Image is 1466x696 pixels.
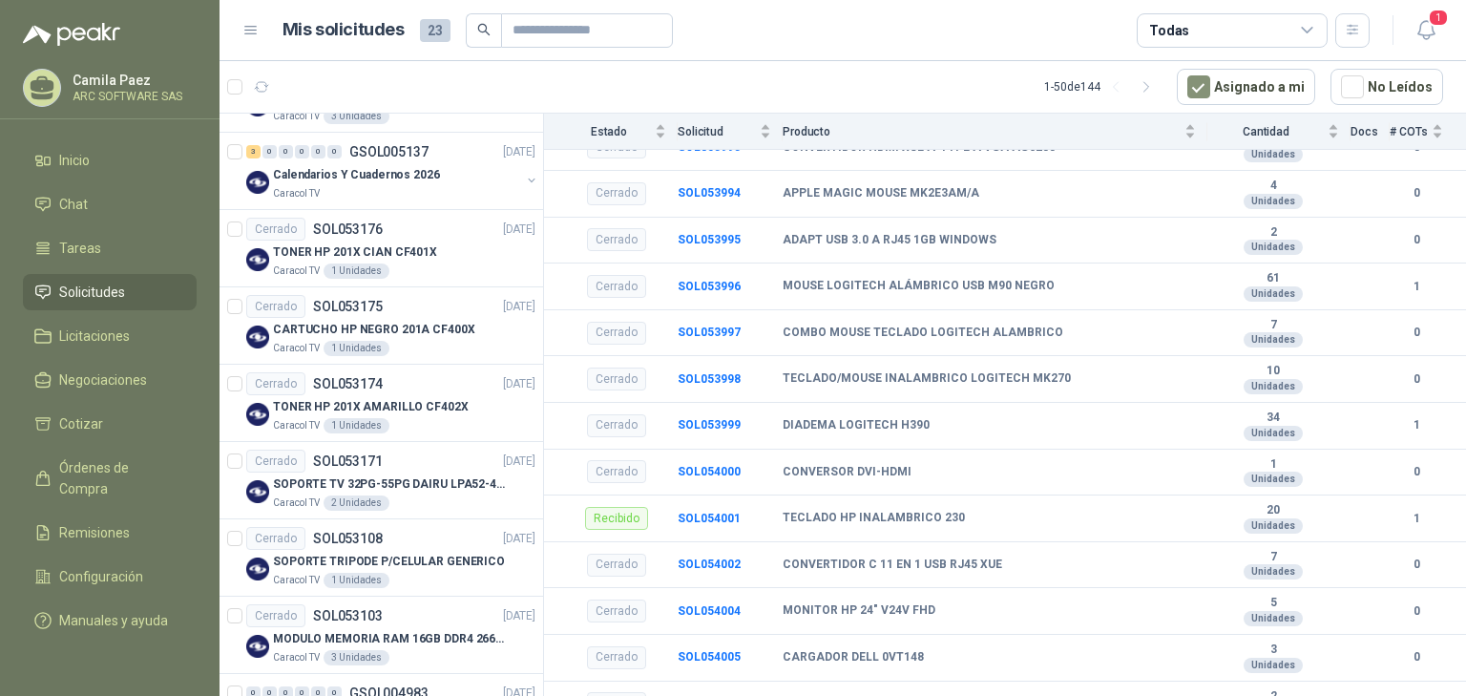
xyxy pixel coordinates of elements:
[23,602,197,639] a: Manuales y ayuda
[59,566,143,587] span: Configuración
[273,341,320,356] p: Caracol TV
[324,418,389,433] div: 1 Unidades
[1244,611,1303,626] div: Unidades
[503,453,535,471] p: [DATE]
[503,143,535,161] p: [DATE]
[246,218,305,241] div: Cerrado
[587,368,646,390] div: Cerrado
[587,460,646,483] div: Cerrado
[273,475,511,494] p: SOPORTE TV 32PG-55PG DAIRU LPA52-446KIT2
[1207,179,1339,194] b: 4
[295,145,309,158] div: 0
[783,114,1207,149] th: Producto
[678,512,741,525] a: SOL054001
[1207,503,1339,518] b: 20
[678,140,741,154] a: SOL053993
[1244,518,1303,534] div: Unidades
[220,287,543,365] a: CerradoSOL053175[DATE] Company LogoCARTUCHO HP NEGRO 201A CF400XCaracol TV1 Unidades
[544,114,678,149] th: Estado
[1207,643,1339,658] b: 3
[246,403,269,426] img: Company Logo
[587,182,646,205] div: Cerrado
[23,274,197,310] a: Solicitudes
[59,610,168,631] span: Manuales y ayuda
[678,372,741,386] a: SOL053998
[783,233,996,248] b: ADAPT USB 3.0 A RJ45 1GB WINDOWS
[1390,648,1443,666] b: 0
[1044,72,1162,102] div: 1 - 50 de 144
[273,553,505,571] p: SOPORTE TRIPODE P/CELULAR GENERICO
[327,145,342,158] div: 0
[420,19,450,42] span: 23
[503,375,535,393] p: [DATE]
[587,322,646,345] div: Cerrado
[279,145,293,158] div: 0
[678,650,741,664] a: SOL054005
[678,124,756,137] span: Solicitud
[273,243,437,262] p: TONER HP 201X CIAN CF401X
[587,414,646,437] div: Cerrado
[587,275,646,298] div: Cerrado
[1390,278,1443,296] b: 1
[273,496,320,511] p: Caracol TV
[477,23,491,36] span: search
[59,369,147,390] span: Negociaciones
[503,221,535,239] p: [DATE]
[587,646,646,669] div: Cerrado
[273,186,320,201] p: Caracol TV
[246,248,269,271] img: Company Logo
[1390,184,1443,202] b: 0
[313,222,383,236] p: SOL053176
[783,279,1055,294] b: MOUSE LOGITECH ALÁMBRICO USB M90 NEGRO
[59,238,101,259] span: Tareas
[324,264,389,279] div: 1 Unidades
[1244,147,1303,162] div: Unidades
[246,295,305,318] div: Cerrado
[1207,411,1339,426] b: 34
[503,298,535,316] p: [DATE]
[1390,416,1443,434] b: 1
[59,150,90,171] span: Inicio
[324,109,389,124] div: 3 Unidades
[23,362,197,398] a: Negociaciones
[678,280,741,293] b: SOL053996
[246,140,539,201] a: 3 0 0 0 0 0 GSOL005137[DATE] Company LogoCalendarios Y Cuadernos 2026Caracol TV
[23,23,120,46] img: Logo peakr
[1244,240,1303,255] div: Unidades
[73,74,192,87] p: Camila Paez
[1390,370,1443,389] b: 0
[783,326,1063,341] b: COMBO MOUSE TECLADO LOGITECH ALAMBRICO
[273,573,320,588] p: Caracol TV
[313,377,383,390] p: SOL053174
[587,554,646,577] div: Cerrado
[783,186,979,201] b: APPLE MAGIC MOUSE MK2E3AM/A
[783,511,965,526] b: TECLADO HP INALAMBRICO 230
[59,457,178,499] span: Órdenes de Compra
[23,142,197,179] a: Inicio
[273,650,320,665] p: Caracol TV
[678,604,741,618] b: SOL054004
[324,573,389,588] div: 1 Unidades
[246,326,269,348] img: Company Logo
[567,124,651,137] span: Estado
[587,600,646,622] div: Cerrado
[23,186,197,222] a: Chat
[1149,20,1189,41] div: Todas
[783,558,1002,573] b: CONVERTIDOR C 11 EN 1 USB RJ45 XUE
[273,398,469,416] p: TONER HP 201X AMARILLO CF402X
[678,418,741,432] b: SOL053999
[678,326,741,339] a: SOL053997
[678,465,741,478] a: SOL054000
[313,454,383,468] p: SOL053171
[1390,124,1428,137] span: # COTs
[273,166,440,184] p: Calendarios Y Cuadernos 2026
[313,609,383,622] p: SOL053103
[220,597,543,674] a: CerradoSOL053103[DATE] Company LogoMODULO MEMORIA RAM 16GB DDR4 2666 MHZ - PORTATILCaracol TV3 Un...
[324,496,389,511] div: 2 Unidades
[220,210,543,287] a: CerradoSOL053176[DATE] Company LogoTONER HP 201X CIAN CF401XCaracol TV1 Unidades
[59,522,130,543] span: Remisiones
[678,558,741,571] a: SOL054002
[1390,324,1443,342] b: 0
